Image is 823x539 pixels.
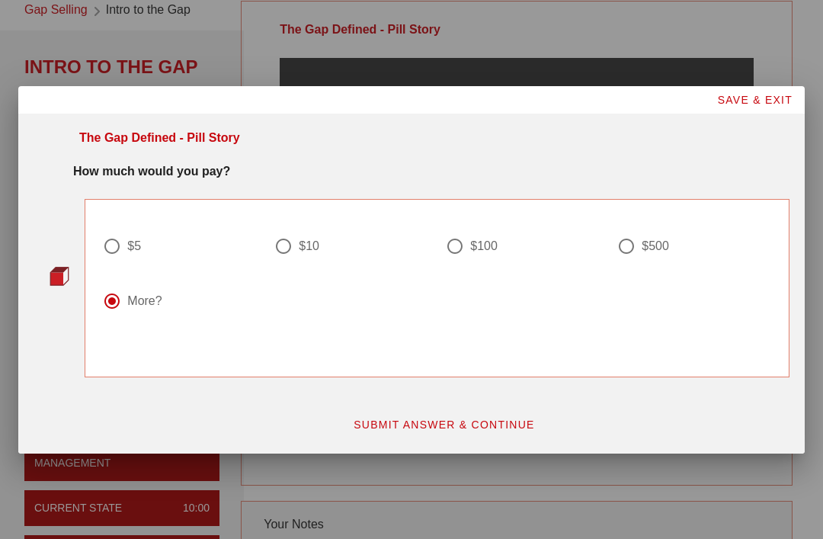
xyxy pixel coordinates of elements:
[716,94,793,106] span: SAVE & EXIT
[73,165,230,178] strong: How much would you pay?
[341,411,547,438] button: SUBMIT ANSWER & CONTINUE
[50,266,69,286] img: question-bullet-actve.png
[127,239,141,254] div: $5
[642,239,669,254] div: $500
[79,129,240,147] div: The Gap Defined - Pill Story
[353,419,535,431] span: SUBMIT ANSWER & CONTINUE
[470,239,498,254] div: $100
[704,86,805,114] button: SAVE & EXIT
[299,239,319,254] div: $10
[127,294,162,309] div: More?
